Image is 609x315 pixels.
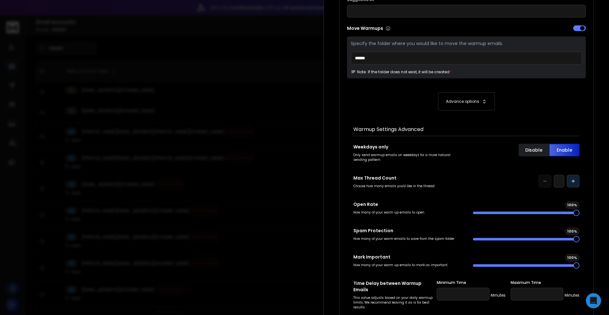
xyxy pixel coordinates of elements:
p: Spam Protection [353,227,460,234]
p: Minutes [491,293,506,298]
p: Choose how many emails you'd like in the thread [353,184,460,188]
p: Max Thread Count [353,175,460,181]
button: Enable [549,144,580,156]
p: How many of your warm emails to save from the spam folder [353,236,460,241]
label: Maximum Time [511,280,580,285]
div: 100 % [565,227,580,235]
p: This value adjusts based on your daily warmup limits. We recommend leaving it as is for best resu... [353,295,434,310]
p: If the folder does not exist, it will be created [368,69,449,75]
p: Move Warmups [347,25,465,31]
p: How many of your warm up emails to open [353,210,460,215]
p: Mark Important [353,254,460,260]
div: 100 % [565,254,580,262]
p: Only send warmup emails on weekdays for a more natural sending pattern [353,153,460,162]
p: Weekdays only [353,144,460,150]
h1: Warmup Settings Advanced [353,126,580,133]
div: Open Intercom Messenger [586,293,601,308]
button: Disable [519,144,549,156]
p: Open Rate [353,201,460,207]
button: Advance options [353,92,580,110]
p: How many of your warm up emails to mark as important [353,263,460,267]
p: Minutes [565,293,580,298]
label: Minimum Time [437,280,506,285]
p: Time Delay between Warmup Emails [353,280,434,293]
div: 100 % [565,201,580,209]
span: Note: [351,69,367,75]
p: Specify the folder where you would like to move the warmup emails. [351,40,582,47]
p: Advance options [446,99,479,104]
